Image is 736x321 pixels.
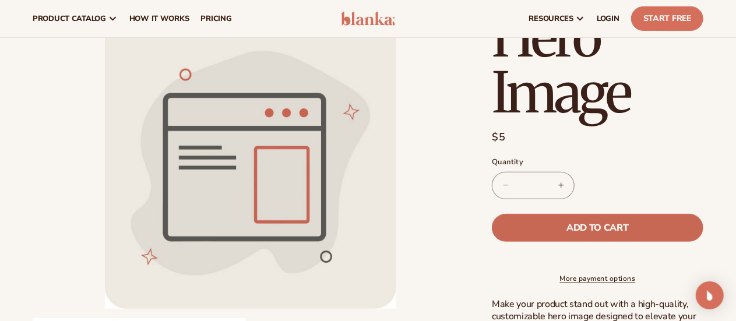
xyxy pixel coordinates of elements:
span: pricing [200,14,231,23]
span: LOGIN [597,14,619,23]
span: Add to cart [566,223,628,232]
span: product catalog [33,14,106,23]
span: How It Works [129,14,189,23]
a: Start Free [631,6,703,31]
span: resources [529,14,573,23]
div: Open Intercom Messenger [696,281,724,309]
img: logo [341,12,396,26]
label: Quantity [492,157,703,168]
button: Add to cart [492,214,703,242]
a: More payment options [492,273,703,284]
span: $5 [492,129,506,145]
